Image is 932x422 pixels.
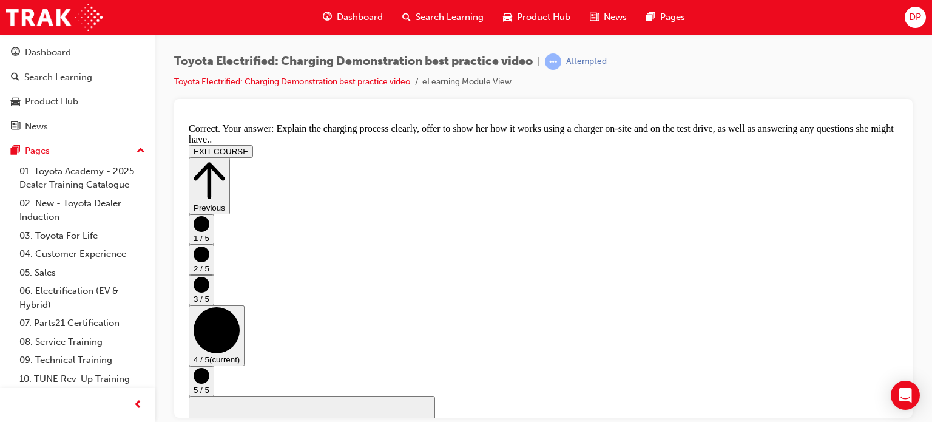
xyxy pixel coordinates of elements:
[493,5,580,30] a: car-iconProduct Hub
[5,115,150,138] a: News
[5,140,150,162] button: Pages
[25,95,78,109] div: Product Hub
[580,5,637,30] a: news-iconNews
[11,47,20,58] span: guage-icon
[5,90,150,113] a: Product Hub
[11,121,20,132] span: news-icon
[660,10,685,24] span: Pages
[590,10,599,25] span: news-icon
[604,10,627,24] span: News
[5,41,150,64] a: Dashboard
[503,10,512,25] span: car-icon
[174,77,410,87] a: Toyota Electrified: Charging Demonstration best practice video
[393,5,493,30] a: search-iconSearch Learning
[15,226,150,245] a: 03. Toyota For Life
[905,7,926,28] button: DP
[25,46,71,60] div: Dashboard
[5,96,30,126] button: 1 / 5
[5,157,30,187] button: 3 / 5
[313,5,393,30] a: guage-iconDashboard
[10,267,25,276] span: 5 / 5
[15,333,150,352] a: 08. Service Training
[25,237,56,246] span: (current)
[337,10,383,24] span: Dashboard
[15,370,150,389] a: 10. TUNE Rev-Up Training
[24,70,92,84] div: Search Learning
[10,176,25,185] span: 3 / 5
[15,162,150,194] a: 01. Toyota Academy - 2025 Dealer Training Catalogue
[909,10,921,24] span: DP
[10,115,25,124] span: 1 / 5
[5,126,30,157] button: 2 / 5
[10,85,41,94] span: Previous
[323,10,332,25] span: guage-icon
[174,55,533,69] span: Toyota Electrified: Charging Demonstration best practice video
[566,56,607,67] div: Attempted
[11,72,19,83] span: search-icon
[15,264,150,282] a: 05. Sales
[15,282,150,314] a: 06. Electrification (EV & Hybrid)
[5,27,69,39] button: EXIT COURSE
[5,248,30,278] button: 5 / 5
[137,143,145,159] span: up-icon
[15,351,150,370] a: 09. Technical Training
[25,144,50,158] div: Pages
[15,314,150,333] a: 07. Parts21 Certification
[11,146,20,157] span: pages-icon
[646,10,655,25] span: pages-icon
[402,10,411,25] span: search-icon
[5,5,714,27] div: Correct. Your answer: Explain the charging process clearly, offer to show her how it works using ...
[15,245,150,264] a: 04. Customer Experience
[5,39,150,140] button: DashboardSearch LearningProduct HubNews
[15,194,150,226] a: 02. New - Toyota Dealer Induction
[11,97,20,107] span: car-icon
[545,53,561,70] span: learningRecordVerb_ATTEMPT-icon
[5,39,46,96] button: Previous
[5,187,61,248] button: 4 / 5(current)
[10,146,25,155] span: 2 / 5
[25,120,48,134] div: News
[891,381,920,410] div: Open Intercom Messenger
[416,10,484,24] span: Search Learning
[6,4,103,31] img: Trak
[422,75,512,89] li: eLearning Module View
[517,10,570,24] span: Product Hub
[133,398,143,413] span: prev-icon
[637,5,695,30] a: pages-iconPages
[5,66,150,89] a: Search Learning
[538,55,540,69] span: |
[10,237,25,246] span: 4 / 5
